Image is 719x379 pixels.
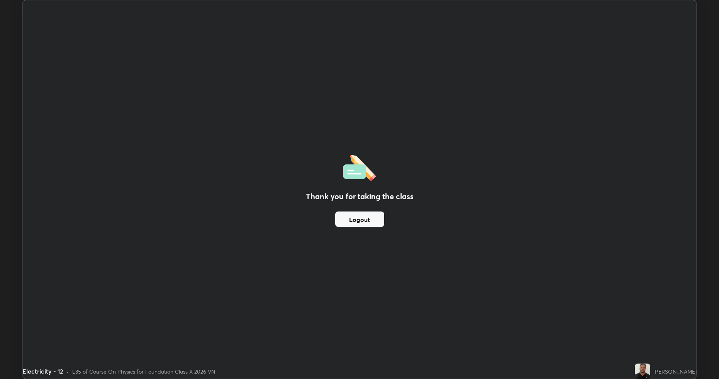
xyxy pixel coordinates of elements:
div: [PERSON_NAME] [653,367,697,376]
div: L35 of Course On Physics for Foundation Class X 2026 VN [72,367,215,376]
img: offlineFeedback.1438e8b3.svg [343,152,376,181]
div: • [66,367,69,376]
h2: Thank you for taking the class [306,191,414,202]
div: Electricity - 12 [22,367,63,376]
img: c449bc7577714875aafd9c306618b106.jpg [635,364,650,379]
button: Logout [335,211,384,227]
